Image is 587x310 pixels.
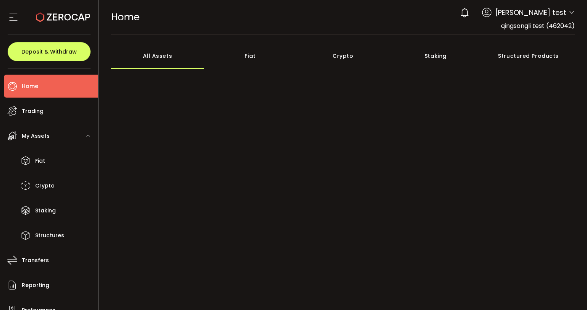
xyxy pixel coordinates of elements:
[22,106,44,117] span: Trading
[22,280,49,291] span: Reporting
[204,42,297,69] div: Fiat
[35,205,56,216] span: Staking
[482,42,575,69] div: Structured Products
[35,155,45,166] span: Fiat
[22,81,38,92] span: Home
[389,42,482,69] div: Staking
[495,7,566,18] span: [PERSON_NAME] test
[8,42,91,61] button: Deposit & Withdraw
[35,180,55,191] span: Crypto
[111,10,139,24] span: Home
[35,230,64,241] span: Structures
[22,255,49,266] span: Transfers
[501,21,575,30] span: qingsongli test (462042)
[297,42,389,69] div: Crypto
[21,49,77,54] span: Deposit & Withdraw
[111,42,204,69] div: All Assets
[22,131,50,142] span: My Assets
